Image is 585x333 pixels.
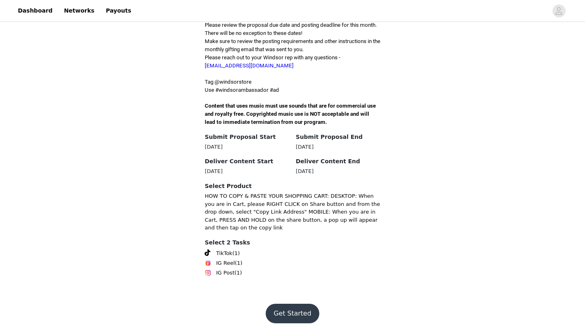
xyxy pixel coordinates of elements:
p: HOW TO COPY & PASTE YOUR SHOPPING CART: DESKTOP: When you are in Cart, please RIGHT CLICK on Shar... [205,192,380,232]
span: IG Reel [216,259,235,267]
div: [DATE] [296,167,380,175]
span: Please review the proposal due date and posting deadline for this month. There will be no excepti... [205,22,377,36]
h4: Select 2 Tasks [205,238,380,247]
div: [DATE] [205,167,289,175]
h4: Select Product [205,182,380,190]
a: Payouts [101,2,136,20]
span: TikTok [216,249,232,257]
span: Tag @windsorstore [205,79,251,85]
div: [DATE] [296,143,380,151]
span: Use #windsorambassador #ad [205,87,279,93]
img: Instagram Reels Icon [205,260,211,266]
span: Content that uses music must use sounds that are for commercial use and royalty free. Copyrighted... [205,103,377,125]
a: [EMAIL_ADDRESS][DOMAIN_NAME] [205,63,294,69]
span: (1) [235,259,242,267]
img: Instagram Icon [205,270,211,276]
h4: Submit Proposal End [296,133,380,141]
span: Please reach out to your Windsor rep with any questions - [205,54,340,69]
span: Make sure to review the posting requirements and other instructions in the monthly gifting email ... [205,38,380,52]
div: avatar [555,4,563,17]
span: (1) [234,269,242,277]
a: Dashboard [13,2,57,20]
span: (1) [232,249,240,257]
span: IG Post [216,269,234,277]
h4: Deliver Content End [296,157,380,166]
h4: Submit Proposal Start [205,133,289,141]
button: Get Started [266,304,320,323]
div: [DATE] [205,143,289,151]
a: Networks [59,2,99,20]
h4: Deliver Content Start [205,157,289,166]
